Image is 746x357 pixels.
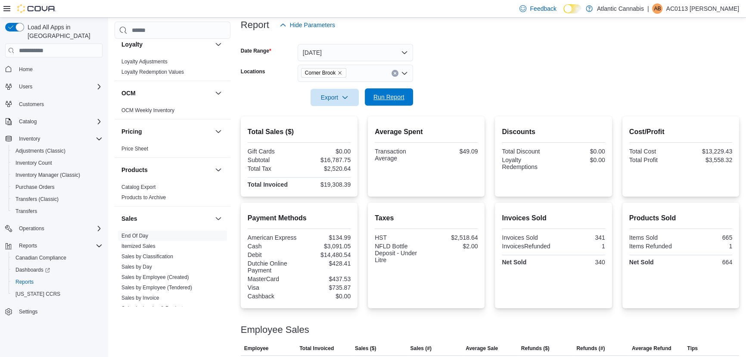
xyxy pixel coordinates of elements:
button: OCM [213,88,224,98]
span: Catalog [16,116,103,127]
span: Inventory Count [16,160,52,166]
span: [US_STATE] CCRS [16,291,60,297]
button: Export [311,89,359,106]
button: Purchase Orders [9,181,106,193]
div: Total Tax [248,165,298,172]
div: Transaction Average [375,148,425,162]
button: Users [2,81,106,93]
div: $0.00 [555,148,605,155]
span: Washington CCRS [12,289,103,299]
button: Sales [121,214,211,223]
div: Total Discount [502,148,552,155]
button: Inventory Manager (Classic) [9,169,106,181]
a: Loyalty Redemption Values [121,69,184,75]
a: Dashboards [12,265,53,275]
span: Load All Apps in [GEOGRAPHIC_DATA] [24,23,103,40]
div: $2,518.64 [428,234,478,241]
button: Inventory [2,133,106,145]
h2: Average Spent [375,127,478,137]
div: 341 [555,234,605,241]
span: Transfers (Classic) [12,194,103,204]
a: Sales by Classification [121,254,173,260]
span: Sales by Classification [121,253,173,260]
span: Feedback [530,4,556,13]
span: Reports [19,242,37,249]
button: Reports [16,241,40,251]
button: Customers [2,98,106,110]
div: Items Refunded [629,243,679,250]
span: Refunds (#) [576,345,605,352]
span: Home [16,63,103,74]
span: Purchase Orders [12,182,103,192]
div: $2,520.64 [301,165,351,172]
div: Subtotal [248,157,298,163]
button: OCM [121,89,211,97]
a: End Of Day [121,233,148,239]
a: Sales by Invoice & Product [121,305,183,311]
h3: Sales [121,214,137,223]
div: Cashback [248,293,298,300]
div: Loyalty [115,56,230,81]
button: Settings [2,305,106,318]
h2: Total Sales ($) [248,127,351,137]
a: Settings [16,307,41,317]
button: Reports [9,276,106,288]
button: Products [213,165,224,175]
h3: Employee Sales [241,325,309,335]
div: 664 [682,259,732,266]
span: Inventory [16,134,103,144]
a: Inventory Count [12,158,56,168]
div: $16,787.75 [301,157,351,163]
a: Catalog Export [121,184,155,190]
button: Loyalty [213,39,224,50]
span: Run Report [373,93,404,101]
div: Items Sold [629,234,679,241]
span: Users [16,81,103,92]
a: Home [16,64,36,75]
p: Atlantic Cannabis [597,3,644,14]
span: Sales by Invoice [121,294,159,301]
a: Sales by Employee (Created) [121,274,189,280]
div: InvoicesRefunded [502,243,552,250]
button: Users [16,81,36,92]
a: Price Sheet [121,146,148,152]
label: Date Range [241,47,271,54]
a: Transfers (Classic) [12,194,62,204]
p: AC0113 [PERSON_NAME] [666,3,739,14]
a: Itemized Sales [121,243,155,249]
div: Dutchie Online Payment [248,260,298,274]
h3: Report [241,20,269,30]
span: Hide Parameters [290,21,335,29]
button: [DATE] [298,44,413,61]
button: Canadian Compliance [9,252,106,264]
div: Cash [248,243,298,250]
span: Customers [16,99,103,110]
h2: Invoices Sold [502,213,605,223]
div: MasterCard [248,276,298,282]
nav: Complex example [5,59,103,340]
span: Average Refund [632,345,671,352]
div: $735.87 [301,284,351,291]
span: Purchase Orders [16,184,55,191]
a: OCM Weekly Inventory [121,107,174,113]
span: Sales by Employee (Created) [121,274,189,281]
div: HST [375,234,425,241]
div: Total Cost [629,148,679,155]
div: Visa [248,284,298,291]
h3: OCM [121,89,136,97]
a: Sales by Day [121,264,152,270]
a: Purchase Orders [12,182,58,192]
a: Dashboards [9,264,106,276]
div: $437.53 [301,276,351,282]
a: Reports [12,277,37,287]
button: Sales [213,213,224,224]
button: Run Report [365,88,413,106]
span: Inventory Count [12,158,103,168]
span: Home [19,66,33,73]
span: Catalog [19,118,37,125]
button: Home [2,63,106,75]
span: AB [654,3,661,14]
div: $49.09 [428,148,478,155]
button: Reports [2,240,106,252]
